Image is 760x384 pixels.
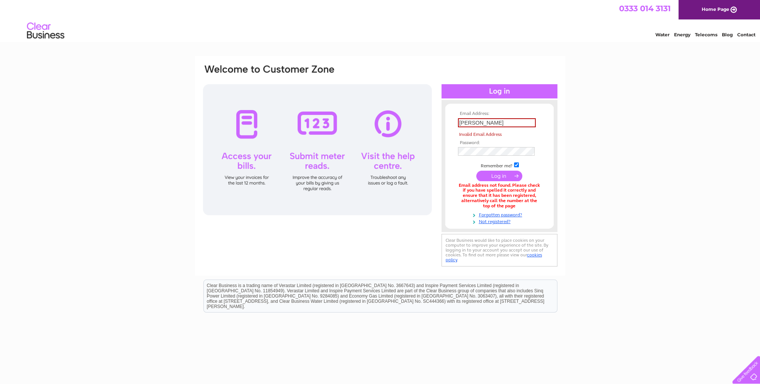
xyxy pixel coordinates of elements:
[458,217,543,225] a: Not registered?
[27,19,65,42] img: logo.png
[458,183,541,209] div: Email address not found. Please check if you have spelled it correctly and ensure that it has bee...
[441,234,557,266] div: Clear Business would like to place cookies on your computer to improve your experience of the sit...
[456,140,543,146] th: Password:
[722,32,733,37] a: Blog
[456,161,543,169] td: Remember me?
[446,252,542,262] a: cookies policy
[476,171,522,181] input: Submit
[458,211,543,218] a: Forgotten password?
[674,32,690,37] a: Energy
[619,4,671,13] a: 0333 014 3131
[655,32,670,37] a: Water
[695,32,717,37] a: Telecoms
[456,111,543,116] th: Email Address:
[459,132,502,137] span: Invalid Email Address
[204,4,557,36] div: Clear Business is a trading name of Verastar Limited (registered in [GEOGRAPHIC_DATA] No. 3667643...
[737,32,756,37] a: Contact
